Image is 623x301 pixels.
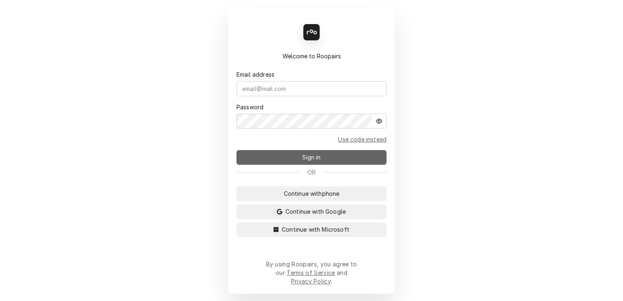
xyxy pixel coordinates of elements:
label: Password [236,103,263,111]
button: Continue with Microsoft [236,222,387,237]
a: Go to Email and code form [338,135,387,144]
div: Welcome to Roopairs [236,52,387,60]
button: Continue withphone [236,186,387,201]
a: Privacy Policy [291,278,331,285]
div: By using Roopairs, you agree to our and . [266,260,357,286]
button: Continue with Google [236,204,387,219]
span: Continue with Microsoft [280,225,351,234]
span: Continue with Google [284,207,347,216]
div: Or [236,168,387,177]
input: email@mail.com [236,81,387,96]
a: Terms of Service [287,269,335,276]
span: Sign in [300,153,322,162]
span: Continue with phone [282,189,341,198]
label: Email address [236,70,274,79]
button: Sign in [236,150,387,165]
